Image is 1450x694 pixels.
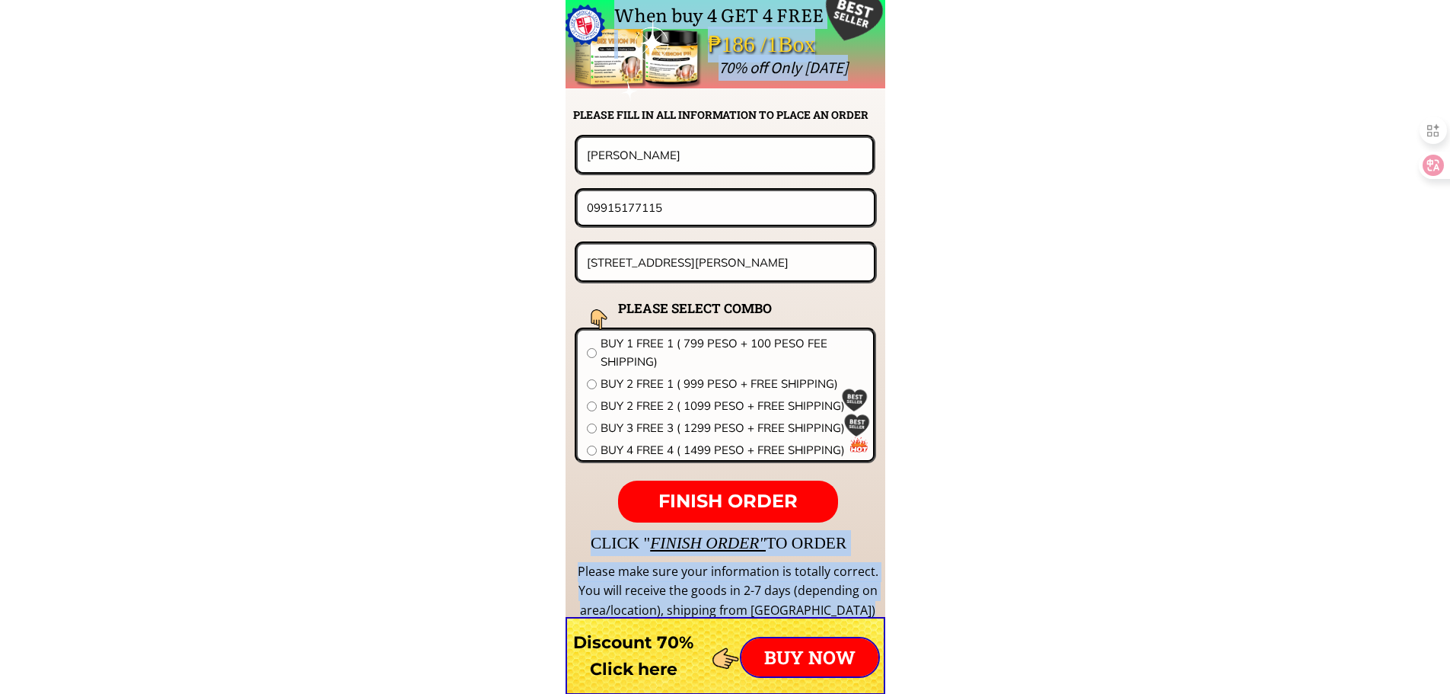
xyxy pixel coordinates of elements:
input: Your name [583,138,867,171]
span: FINISH ORDER [658,490,798,512]
div: ₱186 /1Box [708,27,859,62]
span: BUY 2 FREE 1 ( 999 PESO + FREE SHIPPING) [601,375,864,393]
div: 70% off Only [DATE] [719,55,1188,81]
span: BUY 3 FREE 3 ( 1299 PESO + FREE SHIPPING) [601,419,864,437]
h2: PLEASE SELECT COMBO [618,298,810,318]
h2: PLEASE FILL IN ALL INFORMATION TO PLACE AN ORDER [573,107,884,123]
p: BUY NOW [741,638,878,676]
span: FINISH ORDER" [650,534,766,552]
input: Phone number [583,191,868,224]
h3: Discount 70% Click here [566,629,702,683]
span: BUY 1 FREE 1 ( 799 PESO + 100 PESO FEE SHIPPING) [601,334,864,371]
div: CLICK " TO ORDER [591,530,1291,556]
input: Address [583,245,869,280]
span: BUY 4 FREE 4 ( 1499 PESO + FREE SHIPPING) [601,441,864,459]
div: Please make sure your information is totally correct. You will receive the goods in 2-7 days (dep... [575,562,880,621]
span: BUY 2 FREE 2 ( 1099 PESO + FREE SHIPPING) [601,397,864,415]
